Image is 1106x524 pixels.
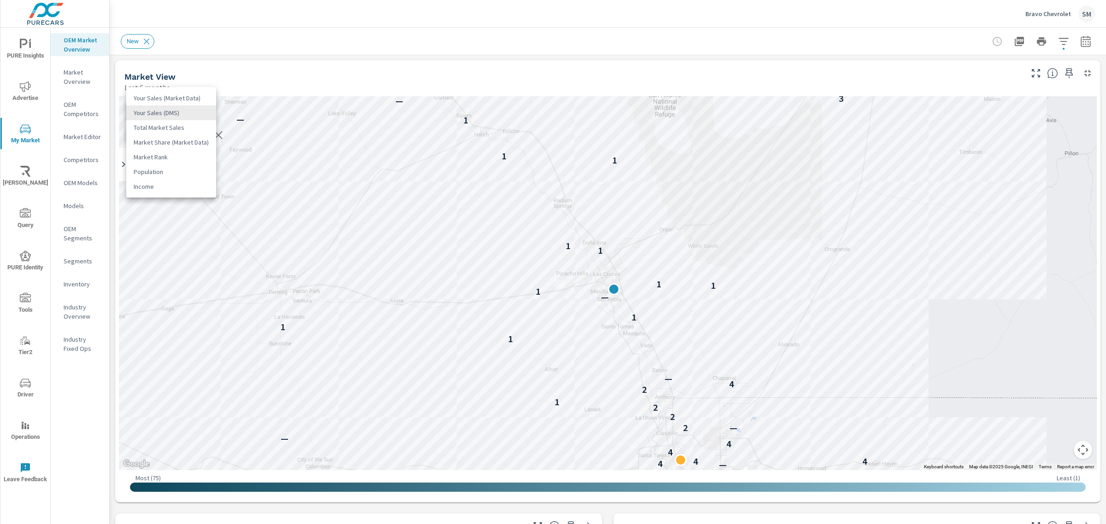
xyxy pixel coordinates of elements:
[126,105,216,120] li: Your Sales (DMS)
[126,91,216,105] li: Your Sales (Market Data)
[126,135,216,150] li: Market Share (Market Data)
[126,150,216,164] li: Market Rank
[126,164,216,179] li: Population
[126,120,216,135] li: Total Market Sales
[126,179,216,194] li: Income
